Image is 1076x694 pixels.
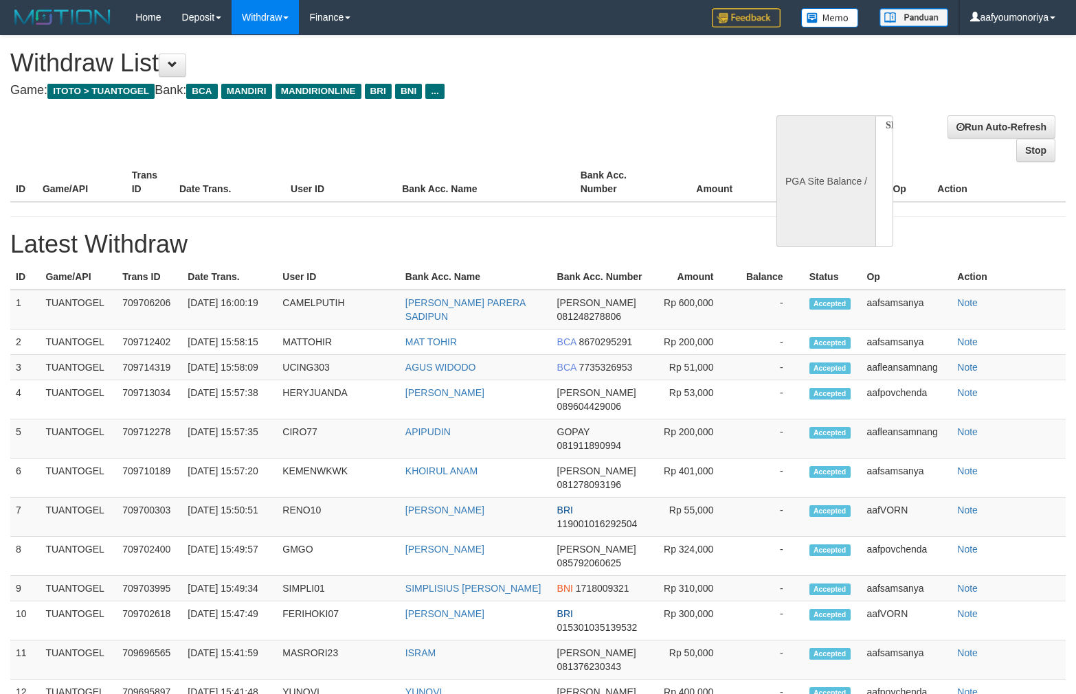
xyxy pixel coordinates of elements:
[395,84,422,99] span: BNI
[405,362,476,373] a: AGUS WIDODO
[879,8,948,27] img: panduan.png
[10,7,115,27] img: MOTION_logo.png
[652,419,734,459] td: Rp 200,000
[557,608,573,619] span: BRI
[861,498,952,537] td: aafVORN
[405,336,457,347] a: MAT TOHIR
[957,426,978,437] a: Note
[652,601,734,640] td: Rp 300,000
[277,601,400,640] td: FERIHOKI07
[652,380,734,419] td: Rp 53,000
[405,387,484,398] a: [PERSON_NAME]
[405,505,484,516] a: [PERSON_NAME]
[579,362,632,373] span: 7735326953
[557,401,621,412] span: 089604429006
[10,264,40,290] th: ID
[10,459,40,498] td: 6
[652,290,734,329] td: Rp 600,000
[277,355,400,380] td: UCING303
[557,311,621,322] span: 081248278806
[10,640,40,680] td: 11
[734,498,803,537] td: -
[10,498,40,537] td: 7
[117,290,182,329] td: 709706206
[40,601,117,640] td: TUANTOGEL
[557,465,636,476] span: [PERSON_NAME]
[182,329,277,355] td: [DATE] 15:58:15
[557,505,573,516] span: BRI
[734,329,803,355] td: -
[10,84,704,97] h4: Game: Bank:
[405,608,484,619] a: [PERSON_NAME]
[405,426,451,437] a: APIPUDIN
[652,329,734,355] td: Rp 200,000
[365,84,392,99] span: BRI
[276,84,361,99] span: MANDIRIONLINE
[117,355,182,380] td: 709714319
[957,647,978,658] a: Note
[117,264,182,290] th: Trans ID
[182,290,277,329] td: [DATE] 16:00:19
[277,264,400,290] th: User ID
[277,419,400,459] td: CIRO77
[809,609,851,621] span: Accepted
[557,440,621,451] span: 081911890994
[861,640,952,680] td: aafsamsanya
[734,601,803,640] td: -
[10,419,40,459] td: 5
[182,640,277,680] td: [DATE] 15:41:59
[40,380,117,419] td: TUANTOGEL
[957,544,978,555] a: Note
[117,640,182,680] td: 709696565
[117,498,182,537] td: 709700303
[40,459,117,498] td: TUANTOGEL
[10,290,40,329] td: 1
[809,427,851,439] span: Accepted
[425,84,444,99] span: ...
[861,601,952,640] td: aafVORN
[40,576,117,601] td: TUANTOGEL
[753,163,835,202] th: Balance
[652,576,734,601] td: Rp 310,000
[182,419,277,459] td: [DATE] 15:57:35
[1016,139,1055,162] a: Stop
[277,459,400,498] td: KEMENWKWK
[809,648,851,660] span: Accepted
[277,576,400,601] td: SIMPLI01
[10,380,40,419] td: 4
[957,583,978,594] a: Note
[182,264,277,290] th: Date Trans.
[174,163,285,202] th: Date Trans.
[117,537,182,576] td: 709702400
[10,537,40,576] td: 8
[405,297,526,322] a: [PERSON_NAME] PARERA SADIPUN
[277,640,400,680] td: MASRORI23
[652,498,734,537] td: Rp 55,000
[576,583,629,594] span: 1718009321
[957,387,978,398] a: Note
[182,576,277,601] td: [DATE] 15:49:34
[557,544,636,555] span: [PERSON_NAME]
[652,264,734,290] th: Amount
[861,355,952,380] td: aafleansamnang
[809,544,851,556] span: Accepted
[776,115,875,247] div: PGA Site Balance /
[712,8,781,27] img: Feedback.jpg
[117,419,182,459] td: 709712278
[734,380,803,419] td: -
[557,387,636,398] span: [PERSON_NAME]
[40,290,117,329] td: TUANTOGEL
[126,163,174,202] th: Trans ID
[809,583,851,595] span: Accepted
[861,264,952,290] th: Op
[861,290,952,329] td: aafsamsanya
[10,163,37,202] th: ID
[277,329,400,355] td: MATTOHIR
[117,380,182,419] td: 709713034
[557,583,573,594] span: BNI
[652,640,734,680] td: Rp 50,000
[40,498,117,537] td: TUANTOGEL
[10,601,40,640] td: 10
[809,466,851,478] span: Accepted
[809,505,851,517] span: Accepted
